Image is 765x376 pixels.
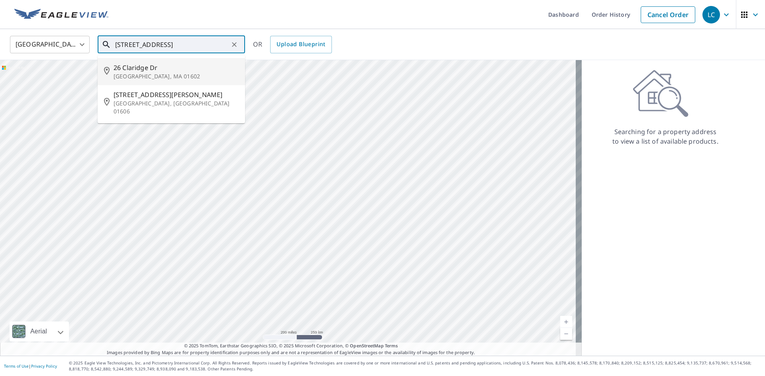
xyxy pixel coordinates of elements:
div: OR [253,36,332,53]
div: [GEOGRAPHIC_DATA] [10,33,90,56]
span: [STREET_ADDRESS][PERSON_NAME] [114,90,239,99]
p: | [4,364,57,368]
span: © 2025 TomTom, Earthstar Geographics SIO, © 2025 Microsoft Corporation, © [184,343,398,349]
span: 26 Claridge Dr [114,63,239,72]
div: LC [702,6,720,23]
p: Searching for a property address to view a list of available products. [612,127,719,146]
div: Aerial [28,321,49,341]
input: Search by address or latitude-longitude [115,33,229,56]
a: Current Level 5, Zoom Out [560,328,572,340]
button: Clear [229,39,240,50]
a: Cancel Order [641,6,695,23]
span: Upload Blueprint [277,39,325,49]
p: [GEOGRAPHIC_DATA], [GEOGRAPHIC_DATA] 01606 [114,99,239,115]
a: Privacy Policy [31,363,57,369]
div: Aerial [10,321,69,341]
p: [GEOGRAPHIC_DATA], MA 01602 [114,72,239,80]
p: © 2025 Eagle View Technologies, Inc. and Pictometry International Corp. All Rights Reserved. Repo... [69,360,761,372]
a: Terms of Use [4,363,29,369]
a: Current Level 5, Zoom In [560,316,572,328]
a: OpenStreetMap [350,343,383,349]
a: Terms [385,343,398,349]
a: Upload Blueprint [270,36,331,53]
img: EV Logo [14,9,108,21]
